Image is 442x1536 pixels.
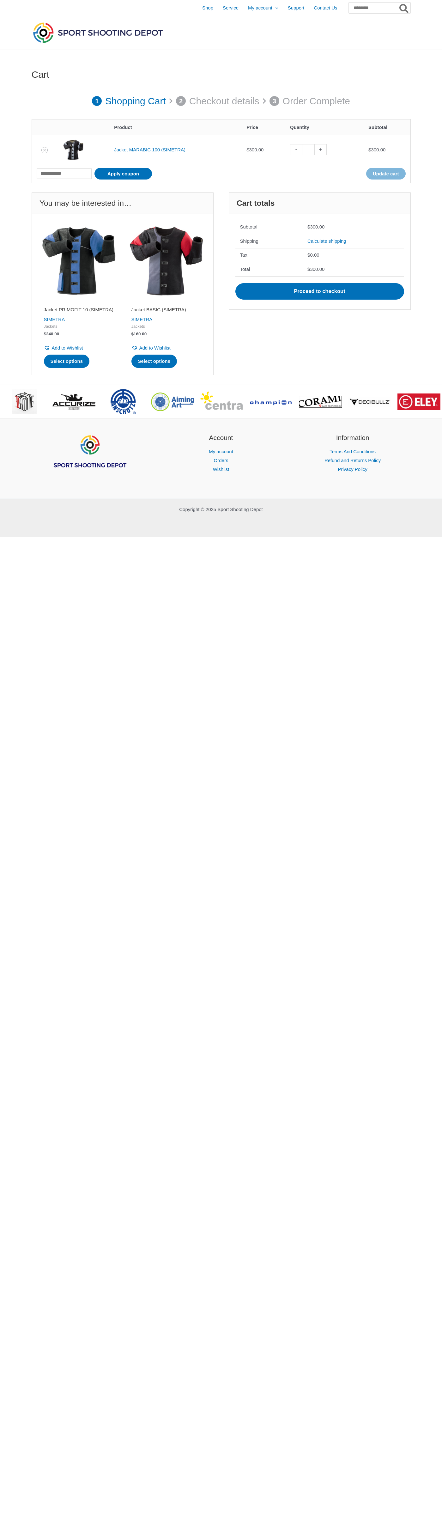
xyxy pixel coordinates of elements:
[44,344,83,352] a: Add to Wishlist
[131,317,153,322] a: SIMETRA
[235,220,303,234] th: Subtotal
[330,449,376,454] a: Terms And Conditions
[307,266,324,272] bdi: 300.00
[214,458,228,463] a: Orders
[246,147,249,152] span: $
[307,224,310,229] span: $
[290,144,302,155] a: -
[235,234,303,248] th: Shipping
[295,447,411,474] nav: Information
[398,3,410,13] button: Search
[368,147,371,152] span: $
[139,345,171,350] span: Add to Wishlist
[163,433,279,474] aside: Footer Widget 2
[44,317,65,322] a: SIMETRA
[32,193,213,214] h2: You may be interested in…
[235,283,404,300] a: Proceed to checkout
[307,252,310,258] span: $
[163,433,279,443] h2: Account
[92,96,102,106] span: 1
[315,144,327,155] a: +
[131,355,177,368] a: Select options for “Jacket BASIC (SIMETRA)”
[92,92,166,110] a: 1 Shopping Cart
[44,307,114,315] a: Jacket PRIMOFIT 10 (SIMETRA)
[364,119,410,135] th: Subtotal
[235,262,303,276] th: Total
[44,307,114,313] h2: Jacket PRIMOFIT 10 (SIMETRA)
[176,92,259,110] a: 2 Checkout details
[189,92,259,110] p: Checkout details
[62,139,84,161] img: Jacket MARABIC 100
[307,238,346,244] a: Calculate shipping
[213,466,229,472] a: Wishlist
[38,220,119,302] img: Jacket PRIMOFIT 10
[295,433,411,474] aside: Footer Widget 3
[114,147,185,152] a: Jacket MARABIC 100 (SIMETRA)
[41,147,48,153] a: Remove Jacket MARABIC 100 (SIMETRA) from cart
[302,144,314,155] input: Product quantity
[131,307,201,315] a: Jacket BASIC (SIMETRA)
[32,69,411,80] h1: Cart
[307,252,319,258] bdi: 0.00
[242,119,285,135] th: Price
[397,393,440,410] img: brand logo
[32,21,164,44] img: Sport Shooting Depot
[366,168,406,180] button: Update cart
[131,332,134,336] span: $
[176,96,186,106] span: 2
[126,220,207,302] img: Jacket BASIC
[295,433,411,443] h2: Information
[229,193,410,214] h2: Cart totals
[44,332,59,336] bdi: 240.00
[307,266,310,272] span: $
[105,92,166,110] p: Shopping Cart
[32,433,148,484] aside: Footer Widget 1
[307,224,324,229] bdi: 300.00
[209,449,233,454] a: My account
[94,168,152,180] button: Apply coupon
[246,147,263,152] bdi: 300.00
[109,119,242,135] th: Product
[32,505,411,514] p: Copyright © 2025 Sport Shooting Depot
[44,332,46,336] span: $
[131,324,201,329] span: Jackets
[131,332,147,336] bdi: 160.00
[163,447,279,474] nav: Account
[131,344,171,352] a: Add to Wishlist
[285,119,364,135] th: Quantity
[44,324,114,329] span: Jackets
[235,248,303,262] th: Tax
[44,355,90,368] a: Select options for “Jacket PRIMOFIT 10 (SIMETRA)”
[324,458,381,463] a: Refund and Returns Policy
[368,147,385,152] bdi: 300.00
[131,307,201,313] h2: Jacket BASIC (SIMETRA)
[52,345,83,350] span: Add to Wishlist
[338,466,367,472] a: Privacy Policy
